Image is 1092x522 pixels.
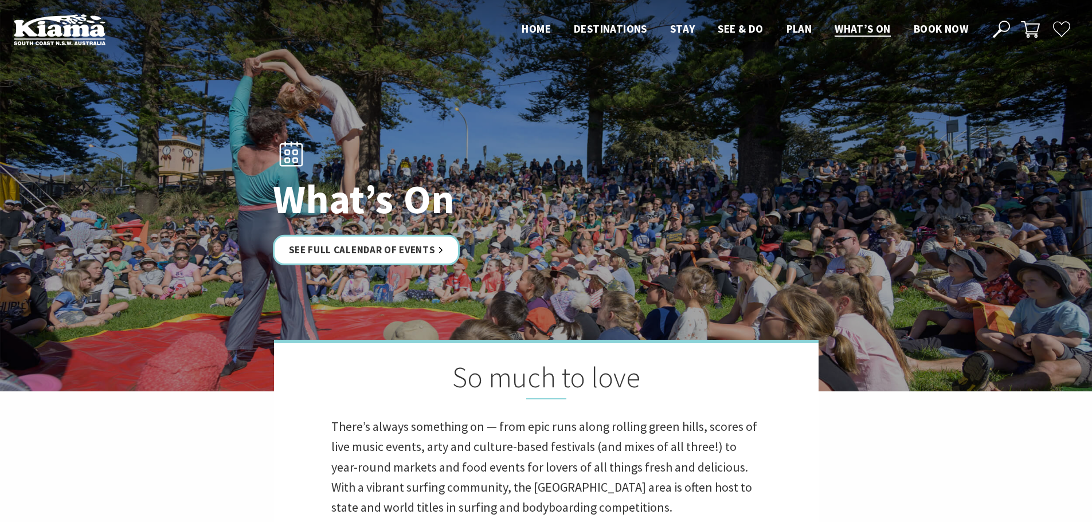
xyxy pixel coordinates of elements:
h1: What’s On [273,177,597,221]
img: Kiama Logo [14,14,105,45]
span: Destinations [574,22,647,36]
span: What’s On [835,22,891,36]
p: There’s always something on — from epic runs along rolling green hills, scores of live music even... [331,417,761,517]
span: Home [522,22,551,36]
nav: Main Menu [510,20,980,39]
span: Stay [670,22,695,36]
span: Plan [786,22,812,36]
a: See Full Calendar of Events [273,235,460,265]
span: Book now [914,22,968,36]
span: See & Do [718,22,763,36]
h2: So much to love [331,360,761,399]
